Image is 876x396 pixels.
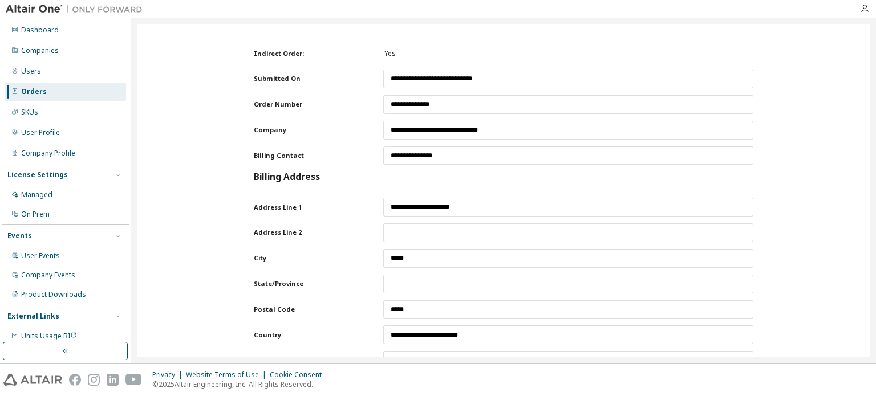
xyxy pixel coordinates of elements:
[7,170,68,179] div: License Settings
[21,46,59,55] div: Companies
[21,26,59,35] div: Dashboard
[88,374,100,386] img: instagram.svg
[254,356,364,365] label: Shipping Contact
[254,254,364,263] label: City
[254,279,364,288] label: State/Province
[21,290,86,299] div: Product Downloads
[254,125,364,134] label: Company
[21,149,75,158] div: Company Profile
[254,100,364,109] label: Order Number
[384,49,753,58] div: Yes
[254,203,364,212] label: Address Line 1
[254,74,364,83] label: Submitted On
[254,330,364,340] label: Country
[21,67,41,76] div: Users
[254,49,362,58] label: Indirect Order:
[21,331,77,341] span: Units Usage BI
[3,374,62,386] img: altair_logo.svg
[107,374,119,386] img: linkedin.svg
[21,251,60,260] div: User Events
[21,128,60,137] div: User Profile
[152,370,186,379] div: Privacy
[254,151,364,160] label: Billing Contact
[270,370,328,379] div: Cookie Consent
[21,271,75,280] div: Company Events
[69,374,81,386] img: facebook.svg
[7,312,59,321] div: External Links
[21,108,38,117] div: SKUs
[7,231,32,240] div: Events
[6,3,148,15] img: Altair One
[254,172,320,183] h3: Billing Address
[125,374,142,386] img: youtube.svg
[152,379,328,389] p: © 2025 Altair Engineering, Inc. All Rights Reserved.
[21,210,50,219] div: On Prem
[254,305,364,314] label: Postal Code
[21,190,52,199] div: Managed
[254,228,364,237] label: Address Line 2
[21,87,47,96] div: Orders
[186,370,270,379] div: Website Terms of Use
